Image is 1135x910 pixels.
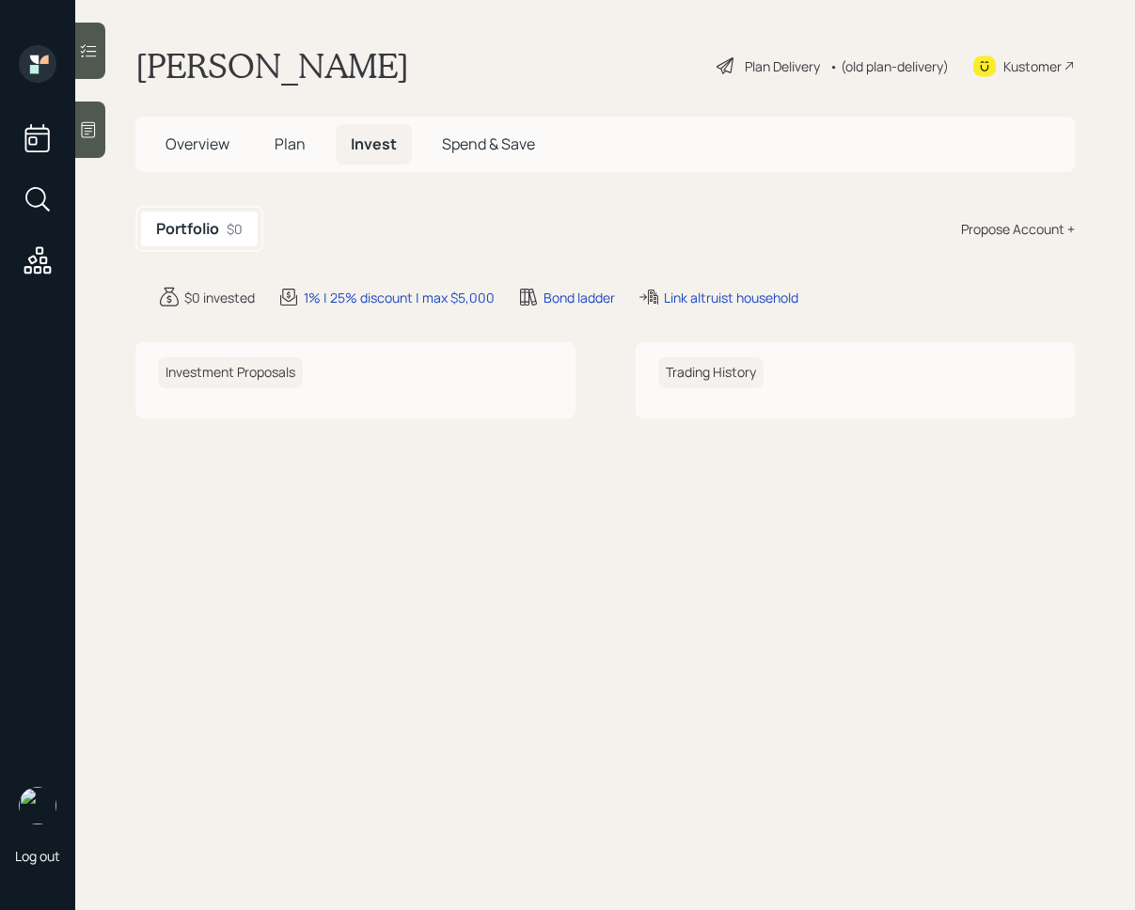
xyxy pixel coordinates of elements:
div: $0 invested [184,288,255,307]
h6: Investment Proposals [158,357,303,388]
div: 1% | 25% discount | max $5,000 [304,288,495,307]
div: Kustomer [1003,56,1062,76]
div: Propose Account + [961,219,1075,239]
span: Overview [166,133,229,154]
div: $0 [227,219,243,239]
h6: Trading History [658,357,764,388]
h5: Portfolio [156,220,219,238]
span: Invest [351,133,397,154]
div: Bond ladder [544,288,615,307]
div: Link altruist household [664,288,798,307]
img: retirable_logo.png [19,787,56,824]
span: Plan [275,133,306,154]
div: Plan Delivery [745,56,820,76]
span: Spend & Save [442,133,535,154]
div: Log out [15,847,60,865]
div: • (old plan-delivery) [829,56,949,76]
h1: [PERSON_NAME] [135,45,409,86]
